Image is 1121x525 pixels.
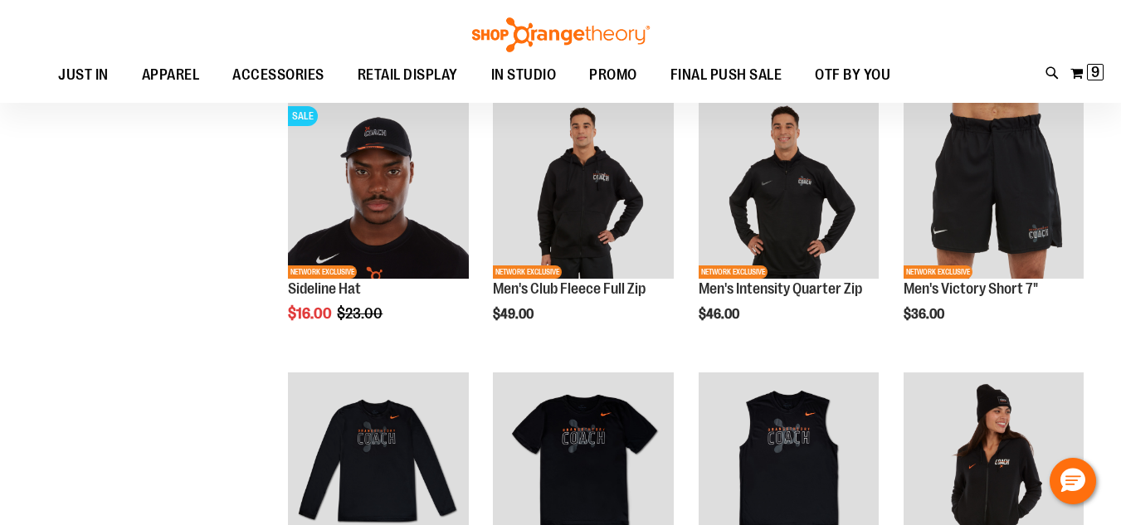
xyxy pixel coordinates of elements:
a: PROMO [573,56,654,95]
a: Men's Intensity Quarter Zip [699,280,862,297]
img: OTF Mens Coach FA23 Victory Short - Black primary image [904,98,1084,278]
span: NETWORK EXCLUSIVE [288,265,357,279]
a: ACCESSORIES [216,56,341,95]
span: 9 [1091,64,1099,80]
span: IN STUDIO [491,56,557,94]
a: APPAREL [125,56,217,95]
a: JUST IN [41,56,125,95]
span: $36.00 [904,307,947,322]
span: NETWORK EXCLUSIVE [904,265,972,279]
span: PROMO [589,56,637,94]
img: Shop Orangetheory [470,17,652,52]
a: Sideline Hat primary imageSALENETWORK EXCLUSIVE [288,98,468,280]
a: IN STUDIO [475,56,573,94]
span: NETWORK EXCLUSIVE [493,265,562,279]
span: $49.00 [493,307,536,322]
a: OTF Mens Coach FA23 Victory Short - Black primary imageNETWORK EXCLUSIVE [904,98,1084,280]
a: Men's Club Fleece Full Zip [493,280,646,297]
span: SALE [288,106,318,126]
img: OTF Mens Coach FA23 Intensity Quarter Zip - Black primary image [699,98,879,278]
span: ACCESSORIES [232,56,324,94]
div: product [280,90,476,364]
img: Sideline Hat primary image [288,98,468,278]
span: OTF BY YOU [815,56,890,94]
a: RETAIL DISPLAY [341,56,475,95]
div: product [895,90,1092,364]
span: FINAL PUSH SALE [670,56,782,94]
a: OTF Mens Coach FA23 Intensity Quarter Zip - Black primary imageNETWORK EXCLUSIVE [699,98,879,280]
a: OTF Mens Coach FA23 Club Fleece Full Zip - Black primary imageNETWORK EXCLUSIVE [493,98,673,280]
div: product [485,90,681,364]
span: RETAIL DISPLAY [358,56,458,94]
span: APPAREL [142,56,200,94]
a: Men's Victory Short 7" [904,280,1038,297]
span: JUST IN [58,56,109,94]
a: OTF BY YOU [798,56,907,95]
span: $16.00 [288,305,334,322]
button: Hello, have a question? Let’s chat. [1050,458,1096,504]
span: $46.00 [699,307,742,322]
span: NETWORK EXCLUSIVE [699,265,768,279]
img: OTF Mens Coach FA23 Club Fleece Full Zip - Black primary image [493,98,673,278]
a: FINAL PUSH SALE [654,56,799,95]
div: product [690,90,887,364]
a: Sideline Hat [288,280,361,297]
span: $23.00 [337,305,385,322]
